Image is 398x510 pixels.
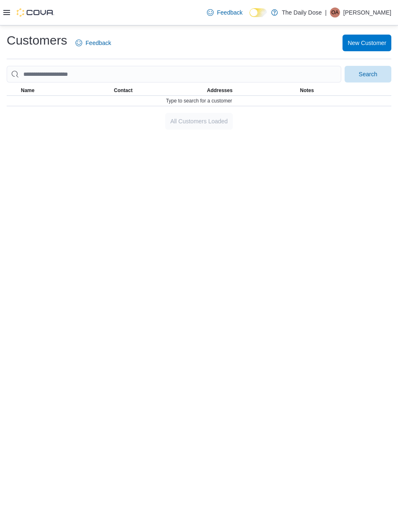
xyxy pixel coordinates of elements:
span: Type to search for a customer [166,97,232,104]
span: Dark Mode [249,17,250,17]
span: Feedback [86,39,111,47]
span: Feedback [217,8,242,17]
button: All Customers Loaded [165,113,233,130]
span: Search [359,70,377,78]
span: Addresses [207,87,232,94]
span: New Customer [348,39,386,47]
span: All Customers Loaded [170,117,228,125]
p: The Daily Dose [282,7,322,17]
span: Contact [114,87,133,94]
input: Dark Mode [249,8,267,17]
img: Cova [17,8,54,17]
button: Search [345,66,391,82]
h1: Customers [7,32,67,49]
span: Notes [300,87,314,94]
p: | [325,7,327,17]
div: Omar Ali [330,7,340,17]
span: Name [21,87,35,94]
button: New Customer [343,35,391,51]
p: [PERSON_NAME] [343,7,391,17]
a: Feedback [72,35,114,51]
a: Feedback [204,4,246,21]
span: OA [331,7,338,17]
